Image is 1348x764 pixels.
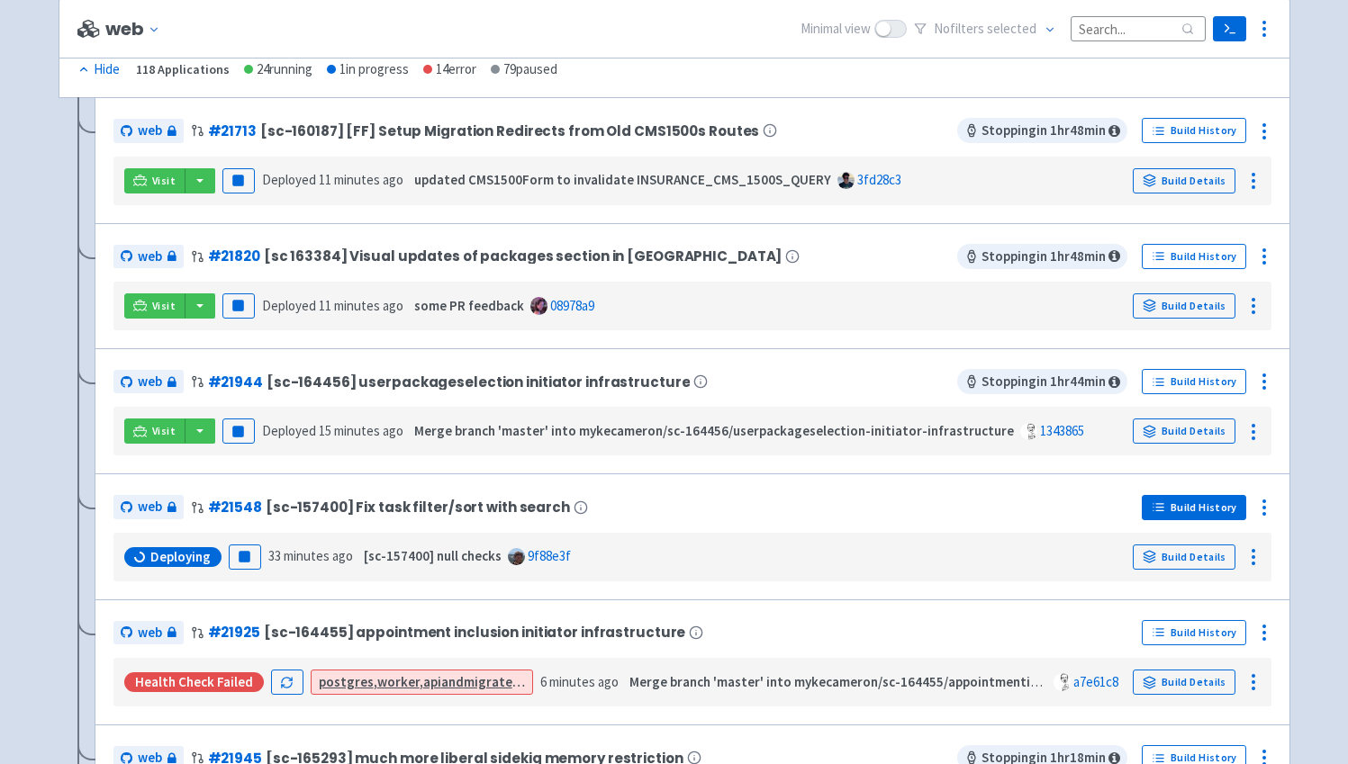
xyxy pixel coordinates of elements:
[138,623,162,643] span: web
[1142,369,1246,394] a: Build History
[262,297,403,314] span: Deployed
[138,497,162,517] span: web
[229,544,261,570] button: Pause
[136,59,230,80] div: 118 Applications
[801,19,871,40] span: Minimal view
[244,59,312,80] div: 24 running
[1040,422,1084,439] a: 1343865
[540,673,619,690] time: 6 minutes ago
[1133,544,1235,570] a: Build Details
[1133,418,1235,444] a: Build Details
[957,369,1127,394] span: Stopping in 1 hr 44 min
[124,293,185,319] a: Visit
[987,20,1036,37] span: selected
[266,499,570,515] span: [sc-157400] Fix task filter/sort with search
[264,248,782,264] span: [sc 163384] Visual updates of packages section in [GEOGRAPHIC_DATA]
[222,418,255,444] button: Pause
[267,374,691,390] span: [sc-164456] userpackageselection initiator infrastructure
[208,498,262,517] a: #21548
[528,547,571,564] a: 9f88e3f
[550,297,594,314] a: 08978a9
[1133,670,1235,695] a: Build Details
[1213,16,1246,41] a: Terminal
[264,625,685,640] span: [sc-164455] appointment inclusion initiator infrastructure
[113,621,184,645] a: web
[208,121,257,140] a: #21713
[1142,495,1246,520] a: Build History
[152,174,176,188] span: Visit
[319,422,403,439] time: 15 minutes ago
[327,59,409,80] div: 1 in progress
[1133,168,1235,193] a: Build Details
[113,370,184,394] a: web
[319,297,403,314] time: 11 minutes ago
[1142,118,1246,143] a: Build History
[262,171,403,188] span: Deployed
[1133,293,1235,319] a: Build Details
[268,547,353,564] time: 33 minutes ago
[262,422,403,439] span: Deployed
[113,495,184,519] a: web
[105,19,167,40] button: web
[138,121,162,141] span: web
[1142,620,1246,645] a: Build History
[77,59,120,80] div: Hide
[319,673,602,690] a: postgres,worker,apiandmigrate failed to start
[208,247,260,265] a: #21820
[414,297,524,314] strong: some PR feedback
[124,418,185,444] a: Visit
[113,119,184,143] a: web
[629,673,1228,690] strong: Merge branch 'master' into mykecameron/sc-164455/appointmentinclusion-initiator-infrastructure
[208,373,263,391] a: #21944
[152,299,176,313] span: Visit
[138,247,162,267] span: web
[124,672,264,692] div: Health check failed
[957,118,1127,143] span: Stopping in 1 hr 48 min
[1071,16,1206,40] input: Search...
[1073,673,1118,690] a: a7e61c8
[138,372,162,392] span: web
[423,673,441,690] strong: api
[414,422,1014,439] strong: Merge branch 'master' into mykecameron/sc-164456/userpackageselection-initiator-infrastructure
[1142,244,1246,269] a: Build History
[260,123,759,139] span: [sc-160187] [FF] Setup Migration Redirects from Old CMS1500s Routes
[113,245,184,269] a: web
[77,59,122,80] button: Hide
[377,673,420,690] strong: worker
[414,171,831,188] strong: updated CMS1500Form to invalidate INSURANCE_CMS_1500S_QUERY
[364,547,502,564] strong: [sc-157400] null checks
[934,19,1036,40] span: No filter s
[222,168,255,193] button: Pause
[150,548,211,566] span: Deploying
[464,673,525,690] strong: migrate
[857,171,901,188] a: 3fd28c3
[423,59,476,80] div: 14 error
[222,293,255,319] button: Pause
[491,59,557,80] div: 79 paused
[319,673,374,690] strong: postgres
[208,623,260,642] a: #21925
[152,424,176,438] span: Visit
[319,171,403,188] time: 11 minutes ago
[957,244,1127,269] span: Stopping in 1 hr 48 min
[124,168,185,193] a: Visit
